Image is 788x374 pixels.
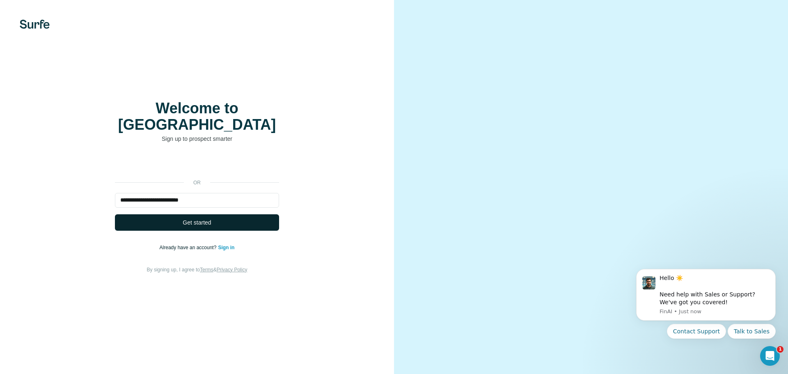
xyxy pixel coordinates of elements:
p: Sign up to prospect smarter [115,135,279,143]
span: By signing up, I agree to & [147,267,247,273]
h1: Welcome to [GEOGRAPHIC_DATA] [115,100,279,133]
p: or [184,179,210,186]
a: Privacy Policy [217,267,247,273]
a: Terms [200,267,213,273]
button: Get started [115,214,279,231]
span: 1 [777,346,783,353]
iframe: Кнопка "Войти с аккаунтом Google" [111,155,283,173]
img: Surfe's logo [20,20,50,29]
iframe: Intercom live chat [760,346,780,366]
iframe: Intercom notifications message [624,259,788,370]
span: Already have an account? [160,245,218,250]
span: Get started [183,218,211,227]
a: Sign in [218,245,234,250]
